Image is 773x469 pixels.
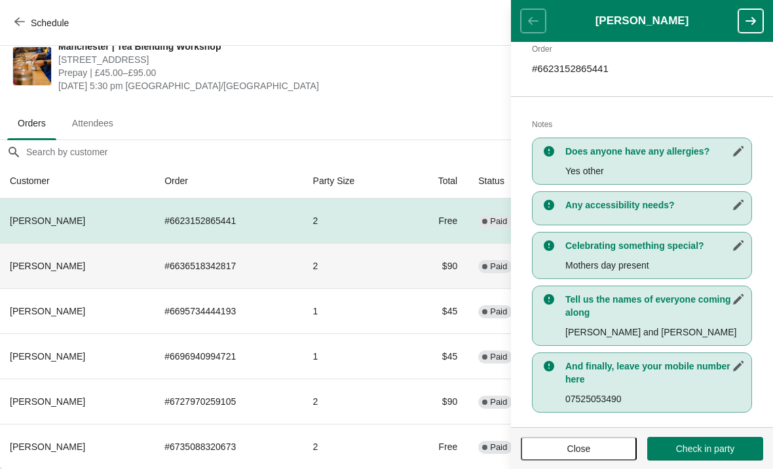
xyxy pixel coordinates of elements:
button: Schedule [7,11,79,35]
input: Search by customer [26,140,772,164]
span: Check in party [676,443,734,454]
span: Paid [490,261,507,272]
p: Mothers day present [565,259,745,272]
h2: Notes [532,118,752,131]
td: Free [403,198,468,243]
td: 2 [303,379,404,424]
button: Close [521,437,637,460]
img: Manchester | Tea Blending Workshop [13,47,51,85]
td: # 6623152865441 [154,198,302,243]
h3: Does anyone have any allergies? [565,145,745,158]
th: Order [154,164,302,198]
td: 2 [303,243,404,288]
h3: Tell us the names of everyone coming along [565,293,745,319]
span: Paid [490,307,507,317]
p: Yes other [565,164,745,178]
td: $90 [403,243,468,288]
span: Paid [490,352,507,362]
span: [DATE] 5:30 pm [GEOGRAPHIC_DATA]/[GEOGRAPHIC_DATA] [58,79,525,92]
span: Schedule [31,18,69,28]
td: # 6735088320673 [154,424,302,469]
span: [STREET_ADDRESS] [58,53,525,66]
td: Free [403,424,468,469]
th: Status [468,164,556,198]
h3: Any accessibility needs? [565,198,745,212]
span: [PERSON_NAME] [10,441,85,452]
p: 07525053490 [565,392,745,405]
td: 2 [303,424,404,469]
td: # 6727970259105 [154,379,302,424]
p: # 6623152865441 [532,62,752,75]
td: $45 [403,333,468,379]
h3: And finally, leave your mobile number here [565,360,745,386]
td: 2 [303,198,404,243]
h1: [PERSON_NAME] [546,14,738,28]
span: [PERSON_NAME] [10,396,85,407]
th: Total [403,164,468,198]
span: Attendees [62,111,124,135]
td: # 6636518342817 [154,243,302,288]
span: [PERSON_NAME] [10,261,85,271]
p: [PERSON_NAME] and [PERSON_NAME] [565,326,745,339]
td: # 6695734444193 [154,288,302,333]
span: Paid [490,397,507,407]
td: # 6696940994721 [154,333,302,379]
span: [PERSON_NAME] [10,351,85,362]
span: Paid [490,442,507,453]
td: $90 [403,379,468,424]
td: 1 [303,333,404,379]
span: Prepay | £45.00–£95.00 [58,66,525,79]
h2: Order [532,43,752,56]
span: [PERSON_NAME] [10,306,85,316]
td: 1 [303,288,404,333]
button: Check in party [647,437,763,460]
span: Close [567,443,591,454]
th: Party Size [303,164,404,198]
span: Manchester | Tea Blending Workshop [58,40,525,53]
span: [PERSON_NAME] [10,216,85,226]
h3: Celebrating something special? [565,239,745,252]
span: Orders [7,111,56,135]
span: Paid [490,216,507,227]
td: $45 [403,288,468,333]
